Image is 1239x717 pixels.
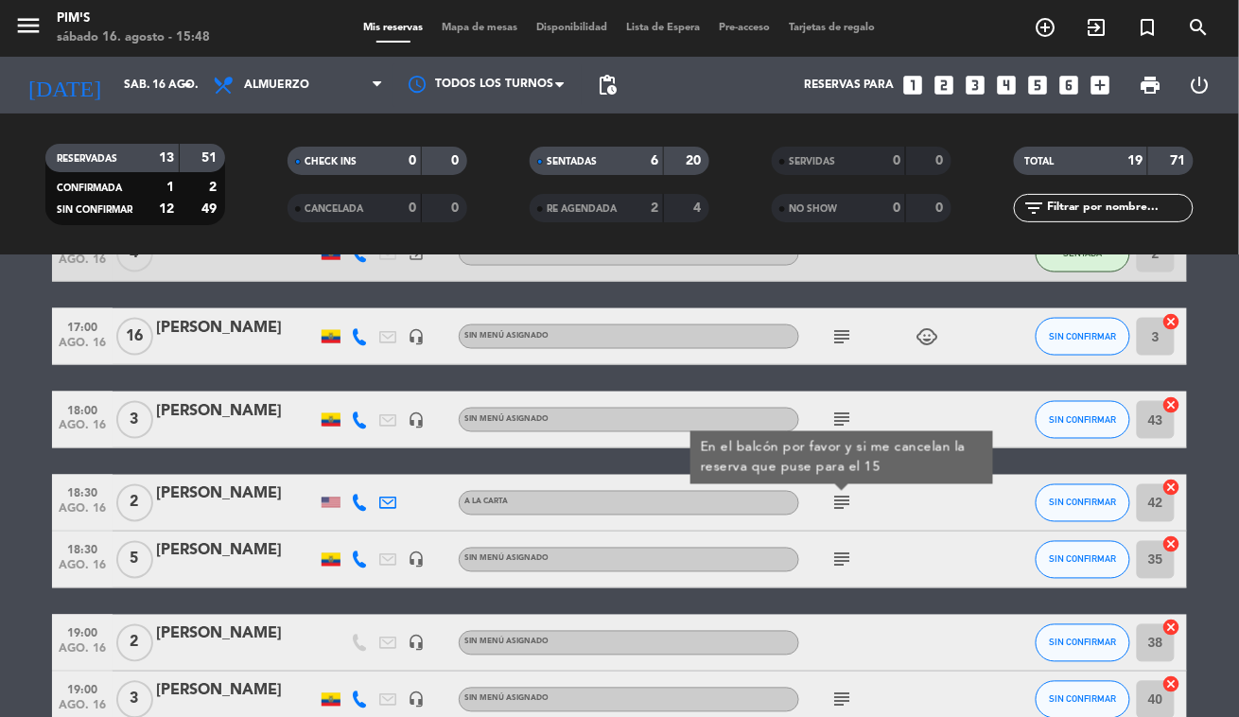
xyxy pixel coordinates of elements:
[1025,157,1055,166] span: TOTAL
[1162,312,1181,331] i: cancel
[830,409,853,431] i: subject
[830,549,853,571] i: subject
[936,154,948,167] strong: 0
[830,492,853,515] i: subject
[805,79,895,92] span: Reservas para
[1036,541,1130,579] button: SIN CONFIRMAR
[1050,694,1117,705] span: SIN CONFIRMAR
[1050,638,1117,648] span: SIN CONFIRMAR
[59,420,106,442] span: ago. 16
[528,23,618,33] span: Disponibilidad
[1162,675,1181,694] i: cancel
[433,23,528,33] span: Mapa de mesas
[57,154,117,164] span: RESERVADAS
[57,205,132,215] span: SIN CONFIRMAR
[1036,318,1130,356] button: SIN CONFIRMAR
[59,678,106,700] span: 19:00
[830,325,853,348] i: subject
[694,201,706,215] strong: 4
[1162,535,1181,554] i: cancel
[1050,331,1117,341] span: SIN CONFIRMAR
[995,73,1020,97] i: looks_4
[452,154,463,167] strong: 0
[355,23,433,33] span: Mis reservas
[901,73,926,97] i: looks_one
[464,249,549,256] span: Sin menú asignado
[57,28,210,47] div: sábado 16. agosto - 15:48
[1162,619,1181,638] i: cancel
[464,498,508,506] span: A la Carta
[408,551,425,568] i: headset_mic
[59,315,106,337] span: 17:00
[202,151,221,165] strong: 51
[156,539,317,564] div: [PERSON_NAME]
[1176,57,1225,114] div: LOG OUT
[1089,73,1113,97] i: add_box
[59,337,106,358] span: ago. 16
[1050,554,1117,565] span: SIN CONFIRMAR
[687,154,706,167] strong: 20
[116,541,153,579] span: 5
[116,484,153,522] span: 2
[1036,401,1130,439] button: SIN CONFIRMAR
[789,157,835,166] span: SERVIDAS
[547,157,597,166] span: SENTADAS
[651,154,658,167] strong: 6
[116,624,153,662] span: 2
[156,679,317,704] div: [PERSON_NAME]
[780,23,885,33] span: Tarjetas de regalo
[59,398,106,420] span: 18:00
[156,482,317,507] div: [PERSON_NAME]
[1057,73,1082,97] i: looks_6
[116,401,153,439] span: 3
[1162,395,1181,414] i: cancel
[59,621,106,643] span: 19:00
[59,538,106,560] span: 18:30
[933,73,957,97] i: looks_two
[14,64,114,106] i: [DATE]
[210,181,221,194] strong: 2
[409,201,416,215] strong: 0
[59,503,106,525] span: ago. 16
[1127,154,1143,167] strong: 19
[408,635,425,652] i: headset_mic
[409,154,416,167] strong: 0
[408,328,425,345] i: headset_mic
[1036,624,1130,662] button: SIN CONFIRMAR
[14,11,43,40] i: menu
[1189,74,1212,96] i: power_settings_new
[596,74,619,96] span: pending_actions
[1140,74,1162,96] span: print
[893,154,900,167] strong: 0
[964,73,988,97] i: looks_3
[464,638,549,646] span: Sin menú asignado
[1050,414,1117,425] span: SIN CONFIRMAR
[159,202,174,216] strong: 12
[452,201,463,215] strong: 0
[618,23,710,33] span: Lista de Espera
[1162,479,1181,498] i: cancel
[1171,154,1190,167] strong: 71
[159,151,174,165] strong: 13
[830,689,853,711] i: subject
[547,204,617,214] span: RE AGENDADA
[464,555,549,563] span: Sin menú asignado
[202,202,221,216] strong: 49
[1023,197,1046,219] i: filter_list
[305,204,363,214] span: CANCELADA
[59,560,106,582] span: ago. 16
[156,399,317,424] div: [PERSON_NAME]
[408,411,425,428] i: headset_mic
[156,622,317,647] div: [PERSON_NAME]
[1046,198,1193,219] input: Filtrar por nombre...
[59,643,106,665] span: ago. 16
[936,201,948,215] strong: 0
[1188,16,1211,39] i: search
[156,316,317,341] div: [PERSON_NAME]
[57,184,122,193] span: CONFIRMADA
[1086,16,1108,39] i: exit_to_app
[57,9,210,28] div: Pim's
[464,695,549,703] span: Sin menú asignado
[116,318,153,356] span: 16
[59,481,106,503] span: 18:30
